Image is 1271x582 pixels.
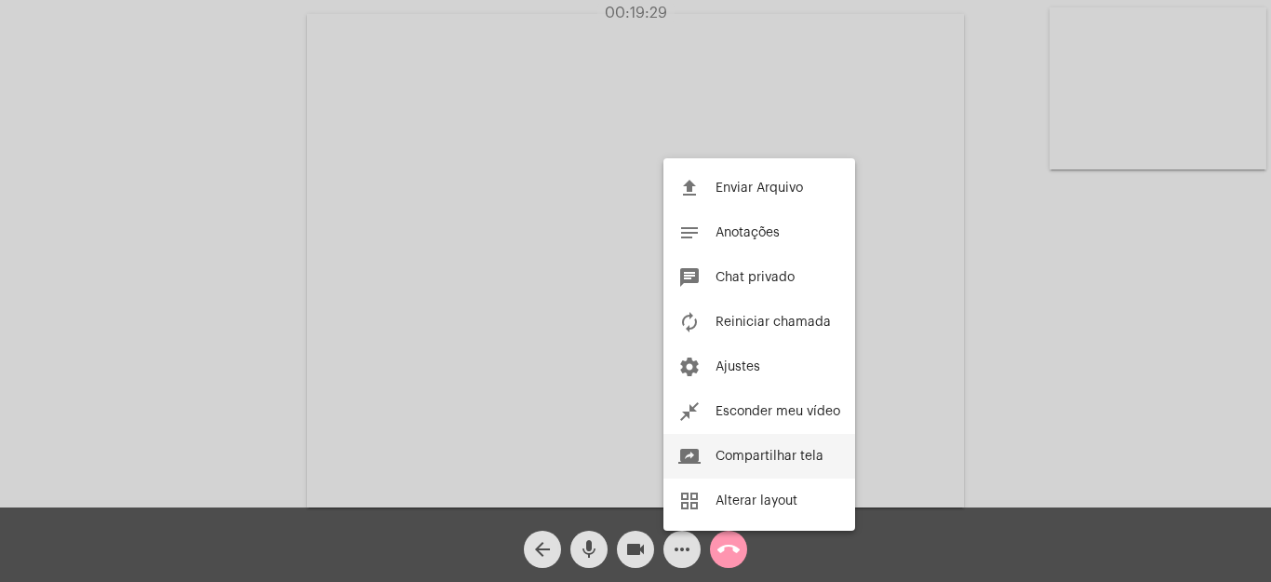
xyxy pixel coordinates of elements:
mat-icon: settings [678,356,701,378]
mat-icon: notes [678,222,701,244]
span: Compartilhar tela [716,450,823,463]
mat-icon: screen_share [678,445,701,467]
mat-icon: chat [678,266,701,289]
mat-icon: grid_view [678,490,701,512]
span: Enviar Arquivo [716,182,803,195]
span: Alterar layout [716,494,797,508]
span: Ajustes [716,360,760,373]
mat-icon: autorenew [678,311,701,333]
span: Reiniciar chamada [716,316,831,329]
mat-icon: file_upload [678,177,701,199]
mat-icon: close_fullscreen [678,400,701,423]
span: Esconder meu vídeo [716,405,840,418]
span: Chat privado [716,271,795,284]
span: Anotações [716,226,780,239]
